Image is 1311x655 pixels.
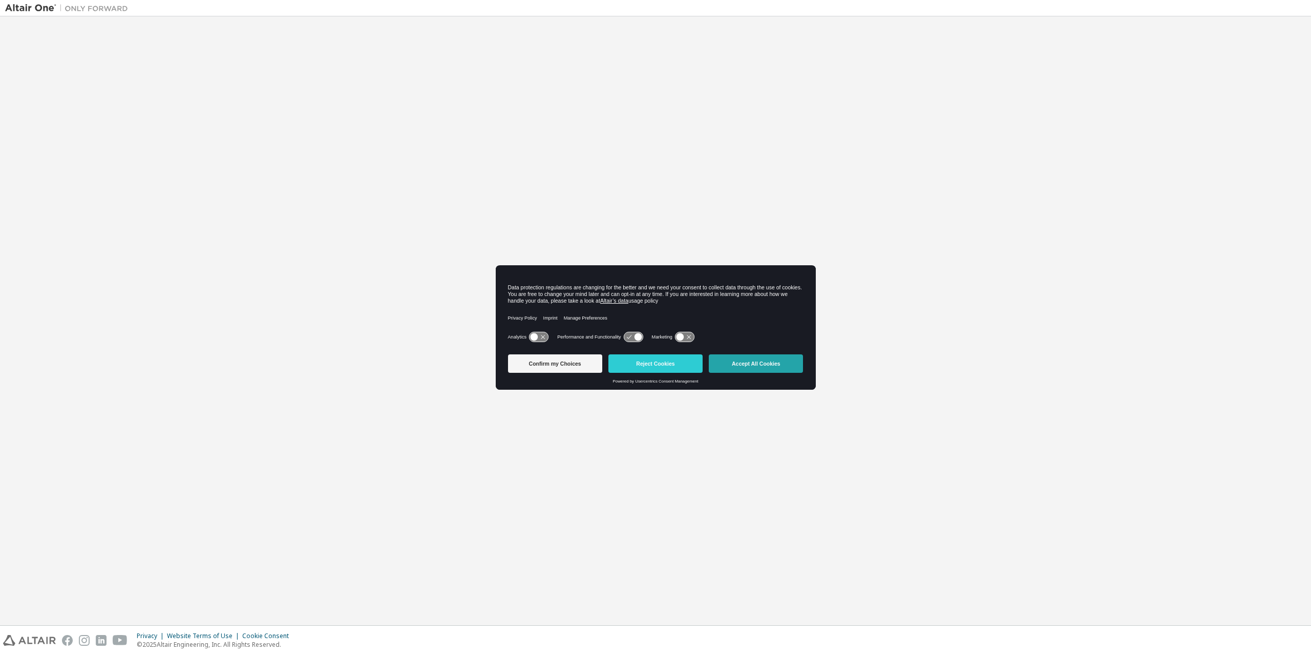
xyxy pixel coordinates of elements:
div: Cookie Consent [242,632,295,640]
p: © 2025 Altair Engineering, Inc. All Rights Reserved. [137,640,295,649]
img: Altair One [5,3,133,13]
img: instagram.svg [79,635,90,646]
img: facebook.svg [62,635,73,646]
img: youtube.svg [113,635,128,646]
div: Website Terms of Use [167,632,242,640]
div: Privacy [137,632,167,640]
img: linkedin.svg [96,635,107,646]
img: altair_logo.svg [3,635,56,646]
